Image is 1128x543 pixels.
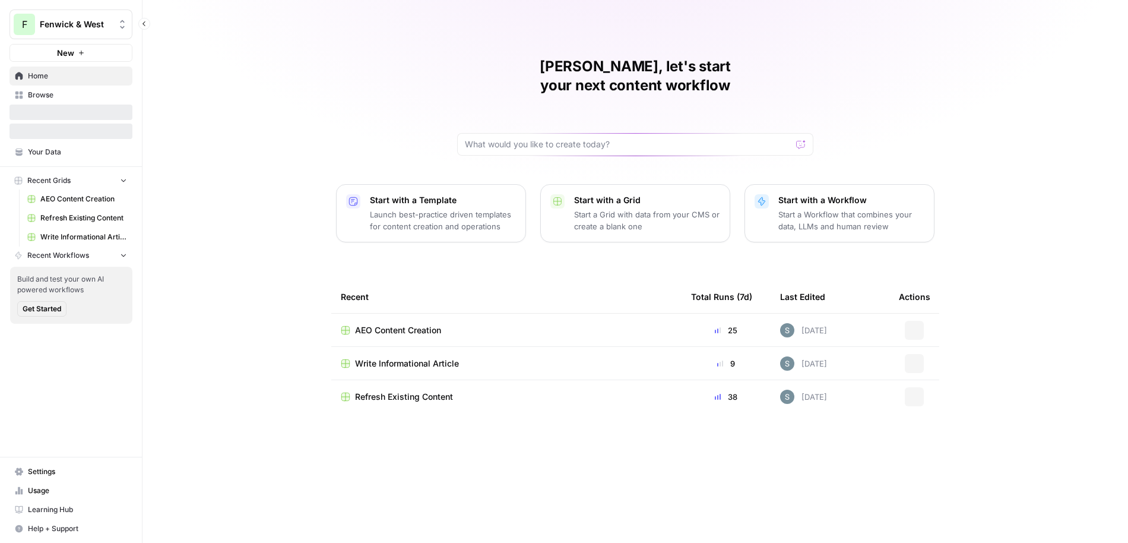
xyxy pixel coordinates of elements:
span: Write Informational Article [355,358,459,370]
div: Total Runs (7d) [691,280,752,313]
button: Start with a WorkflowStart a Workflow that combines your data, LLMs and human review [744,184,934,242]
span: AEO Content Creation [40,194,127,204]
h1: [PERSON_NAME], let's start your next content workflow [457,57,813,95]
button: Start with a GridStart a Grid with data from your CMS or create a blank one [540,184,730,242]
span: Home [28,71,127,81]
a: AEO Content Creation [22,190,132,209]
button: Help + Support [9,519,132,538]
img: w7f6q2jfcebns90hntjxsl93h3td [780,356,794,371]
a: Write Informational Article [341,358,672,370]
div: [DATE] [780,323,827,337]
a: Your Data [9,143,132,162]
a: Refresh Existing Content [341,391,672,403]
p: Start with a Workflow [778,194,924,206]
div: 25 [691,324,761,336]
div: [DATE] [780,356,827,371]
p: Start with a Template [370,194,516,206]
span: Browse [28,90,127,100]
a: Write Informational Article [22,228,132,247]
span: Refresh Existing Content [355,391,453,403]
img: w7f6q2jfcebns90hntjxsl93h3td [780,390,794,404]
input: What would you like to create today? [465,138,791,150]
div: 38 [691,391,761,403]
span: New [57,47,74,59]
a: Settings [9,462,132,481]
div: Recent [341,280,672,313]
span: Build and test your own AI powered workflows [17,274,125,295]
span: Help + Support [28,523,127,534]
a: Home [9,67,132,86]
div: 9 [691,358,761,370]
button: Workspace: Fenwick & West [9,10,132,39]
button: Recent Grids [9,172,132,190]
p: Launch best-practice driven templates for content creation and operations [370,209,516,232]
p: Start a Grid with data from your CMS or create a blank one [574,209,720,232]
button: Get Started [17,301,66,317]
span: Get Started [23,304,61,314]
span: Learning Hub [28,504,127,515]
a: Usage [9,481,132,500]
div: [DATE] [780,390,827,404]
span: Refresh Existing Content [40,213,127,223]
p: Start a Workflow that combines your data, LLMs and human review [778,209,924,232]
a: AEO Content Creation [341,324,672,336]
span: Your Data [28,147,127,157]
button: Recent Workflows [9,247,132,264]
img: w7f6q2jfcebns90hntjxsl93h3td [780,323,794,337]
p: Start with a Grid [574,194,720,206]
span: Write Informational Article [40,232,127,242]
a: Browse [9,86,132,105]
span: Settings [28,466,127,477]
span: Recent Grids [27,175,71,186]
div: Last Edited [780,280,825,313]
a: Refresh Existing Content [22,209,132,228]
button: New [9,44,132,62]
span: Usage [28,485,127,496]
a: Learning Hub [9,500,132,519]
div: Actions [899,280,930,313]
span: AEO Content Creation [355,324,441,336]
span: F [22,17,27,31]
button: Start with a TemplateLaunch best-practice driven templates for content creation and operations [336,184,526,242]
span: Recent Workflows [27,250,89,261]
span: Fenwick & West [40,18,112,30]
